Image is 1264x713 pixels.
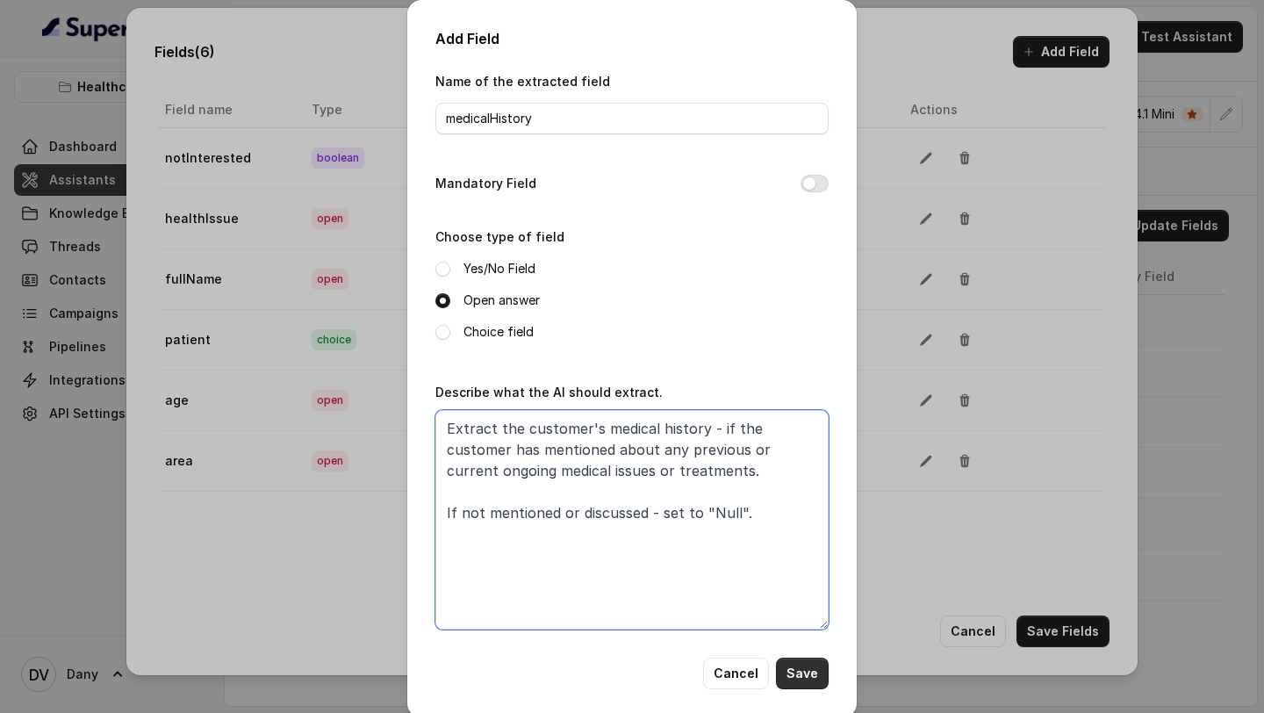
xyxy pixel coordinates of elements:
label: Open answer [463,290,540,311]
button: Save [776,658,829,689]
textarea: Extract the customer's medical history - if the customer has mentioned about any previous or curr... [435,410,829,630]
label: Choice field [463,321,534,342]
h2: Add Field [435,28,829,49]
label: Choose type of field [435,229,564,244]
label: Describe what the AI should extract. [435,385,663,400]
label: Mandatory Field [435,173,536,194]
label: Name of the extracted field [435,74,610,89]
label: Yes/No Field [463,258,535,279]
button: Cancel [703,658,769,689]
